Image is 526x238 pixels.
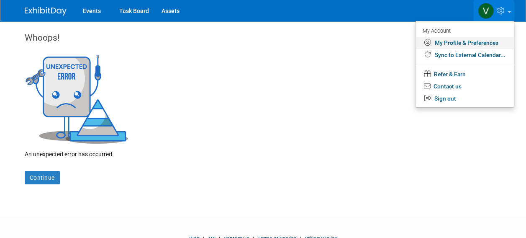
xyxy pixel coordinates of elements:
[25,52,129,144] img: Unexpected Error
[416,80,514,93] a: Contact us
[25,31,502,52] div: Whoops!
[416,49,514,61] a: Sync to External Calendar...
[416,37,514,49] a: My Profile & Preferences
[25,171,60,184] a: Continue
[416,93,514,105] a: Sign out
[25,7,67,16] img: ExhibitDay
[416,67,514,80] a: Refer & Earn
[478,3,494,19] img: Victor Paradiso
[25,144,502,158] div: An unexpected error has occurred.
[423,26,505,36] div: My Account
